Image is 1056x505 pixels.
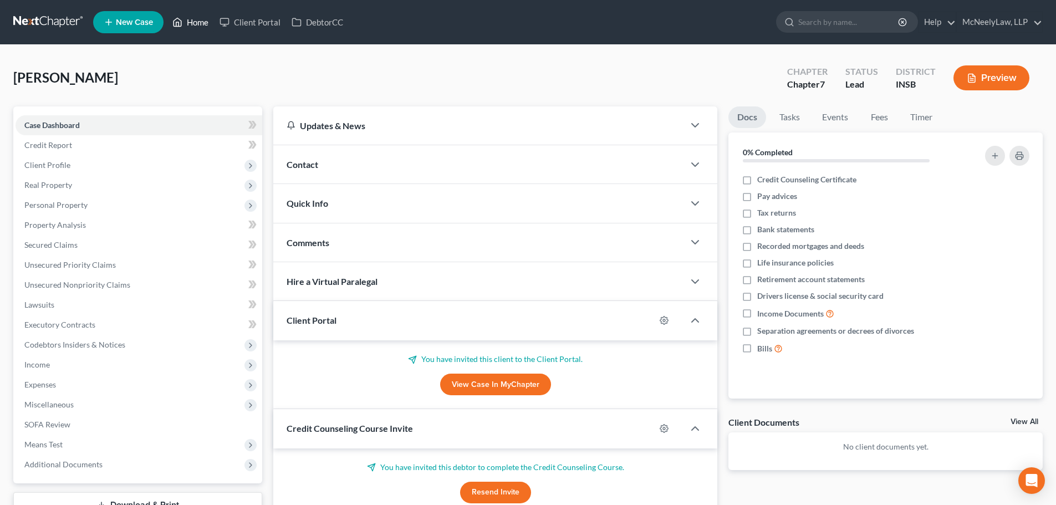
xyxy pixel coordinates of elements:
[953,65,1029,90] button: Preview
[287,198,328,208] span: Quick Info
[24,280,130,289] span: Unsecured Nonpriority Claims
[757,308,824,319] span: Income Documents
[757,274,865,285] span: Retirement account statements
[16,255,262,275] a: Unsecured Priority Claims
[813,106,857,128] a: Events
[24,120,80,130] span: Case Dashboard
[287,423,413,433] span: Credit Counseling Course Invite
[845,65,878,78] div: Status
[13,69,118,85] span: [PERSON_NAME]
[16,235,262,255] a: Secured Claims
[757,241,864,252] span: Recorded mortgages and deeds
[24,440,63,449] span: Means Test
[757,257,834,268] span: Life insurance policies
[737,441,1034,452] p: No client documents yet.
[24,260,116,269] span: Unsecured Priority Claims
[24,220,86,229] span: Property Analysis
[24,400,74,409] span: Miscellaneous
[757,290,884,302] span: Drivers license & social security card
[757,343,772,354] span: Bills
[24,340,125,349] span: Codebtors Insiders & Notices
[24,160,70,170] span: Client Profile
[896,78,936,91] div: INSB
[24,360,50,369] span: Income
[861,106,897,128] a: Fees
[901,106,941,128] a: Timer
[287,315,336,325] span: Client Portal
[460,482,531,504] button: Resend Invite
[24,180,72,190] span: Real Property
[757,174,856,185] span: Credit Counseling Certificate
[896,65,936,78] div: District
[957,12,1042,32] a: McNeelyLaw, LLP
[757,191,797,202] span: Pay advices
[1018,467,1045,494] div: Open Intercom Messenger
[24,460,103,469] span: Additional Documents
[728,106,766,128] a: Docs
[24,380,56,389] span: Expenses
[771,106,809,128] a: Tasks
[16,135,262,155] a: Credit Report
[757,224,814,235] span: Bank statements
[287,462,704,473] p: You have invited this debtor to complete the Credit Counseling Course.
[24,300,54,309] span: Lawsuits
[845,78,878,91] div: Lead
[287,237,329,248] span: Comments
[16,115,262,135] a: Case Dashboard
[16,315,262,335] a: Executory Contracts
[24,240,78,249] span: Secured Claims
[287,276,377,287] span: Hire a Virtual Paralegal
[116,18,153,27] span: New Case
[919,12,956,32] a: Help
[440,374,551,396] a: View Case in MyChapter
[798,12,900,32] input: Search by name...
[24,200,88,210] span: Personal Property
[167,12,214,32] a: Home
[728,416,799,428] div: Client Documents
[743,147,793,157] strong: 0% Completed
[787,78,828,91] div: Chapter
[787,65,828,78] div: Chapter
[214,12,286,32] a: Client Portal
[16,215,262,235] a: Property Analysis
[287,159,318,170] span: Contact
[16,295,262,315] a: Lawsuits
[16,415,262,435] a: SOFA Review
[757,207,796,218] span: Tax returns
[757,325,914,336] span: Separation agreements or decrees of divorces
[1011,418,1038,426] a: View All
[24,140,72,150] span: Credit Report
[287,120,671,131] div: Updates & News
[24,420,70,429] span: SOFA Review
[24,320,95,329] span: Executory Contracts
[16,275,262,295] a: Unsecured Nonpriority Claims
[286,12,349,32] a: DebtorCC
[820,79,825,89] span: 7
[287,354,704,365] p: You have invited this client to the Client Portal.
